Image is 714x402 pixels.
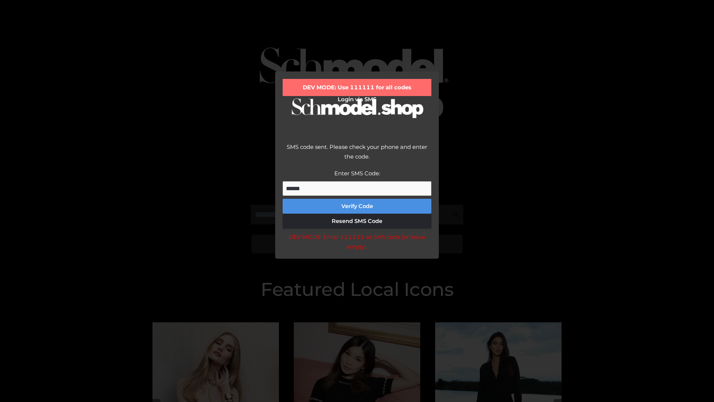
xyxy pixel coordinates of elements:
[334,170,380,177] label: Enter SMS Code:
[283,142,431,169] div: SMS code sent. Please check your phone and enter the code.
[283,232,431,251] div: DEV MODE: Enter 111111 as SMS code (or leave empty).
[283,96,431,103] h2: Login via SMS
[283,79,431,96] div: DEV MODE: Use 111111 for all codes
[283,214,431,229] button: Resend SMS Code
[283,199,431,214] button: Verify Code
